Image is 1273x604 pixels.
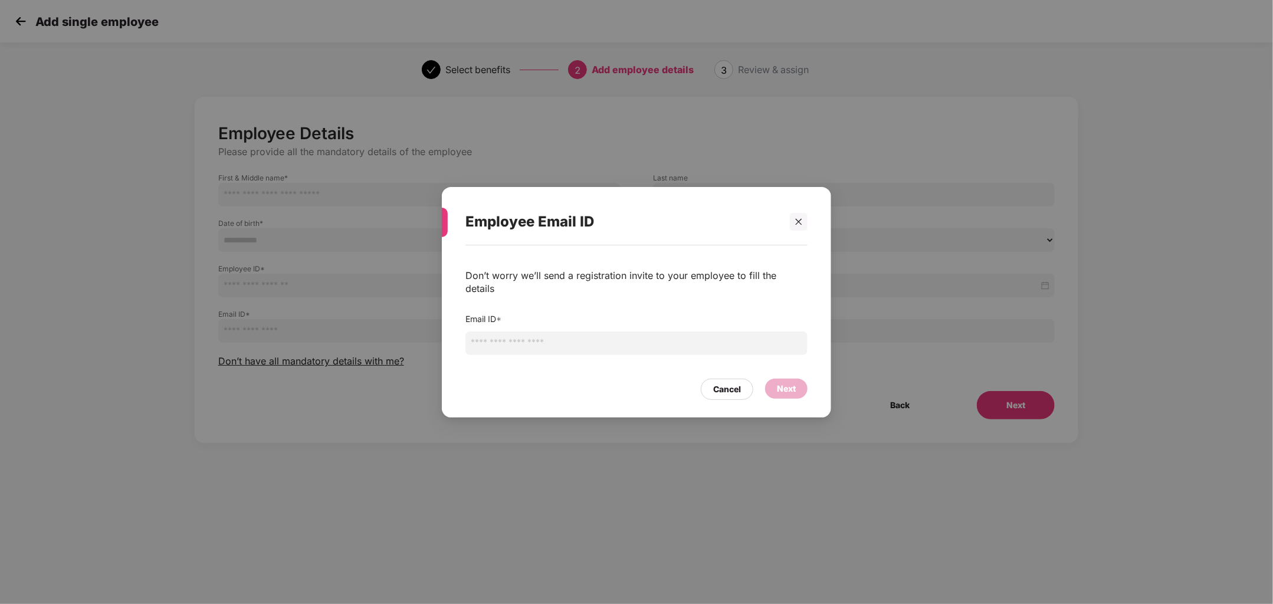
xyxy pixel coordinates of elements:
[777,382,796,395] div: Next
[465,313,501,323] label: Email ID
[713,382,741,395] div: Cancel
[465,268,808,294] div: Don’t worry we’ll send a registration invite to your employee to fill the details
[465,199,779,245] div: Employee Email ID
[795,217,803,225] span: close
